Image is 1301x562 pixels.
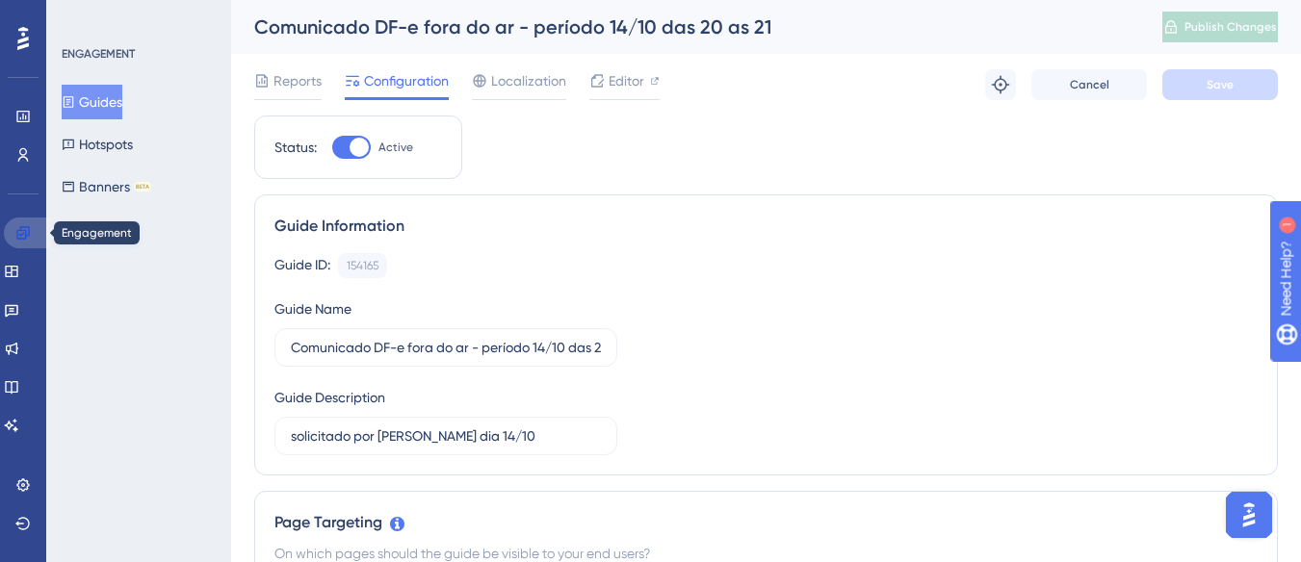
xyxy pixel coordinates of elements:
div: Guide Name [274,297,351,320]
span: Cancel [1070,77,1109,92]
button: Cancel [1031,69,1147,100]
div: Status: [274,136,317,159]
span: Configuration [364,69,449,92]
div: Guide ID: [274,253,330,278]
span: Need Help? [45,5,120,28]
div: Guide Information [274,215,1258,238]
div: BETA [134,182,151,192]
iframe: UserGuiding AI Assistant Launcher [1220,486,1278,544]
button: Save [1162,69,1278,100]
span: Editor [609,69,644,92]
button: Hotspots [62,127,133,162]
button: Themes [62,212,127,246]
button: BannersBETA [62,169,151,204]
div: Comunicado DF-e fora do ar - período 14/10 das 20 as 21 [254,13,1114,40]
div: ENGAGEMENT [62,46,135,62]
div: Page Targeting [274,511,1258,534]
span: Reports [273,69,322,92]
button: Guides [62,85,122,119]
span: Active [378,140,413,155]
input: Type your Guide’s Name here [291,337,601,358]
span: Localization [491,69,566,92]
span: Save [1207,77,1234,92]
input: Type your Guide’s Description here [291,425,601,447]
div: Guide Description [274,386,385,409]
button: Publish Changes [1162,12,1278,42]
div: 1 [134,10,140,25]
div: 154165 [347,258,378,273]
span: Publish Changes [1184,19,1277,35]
